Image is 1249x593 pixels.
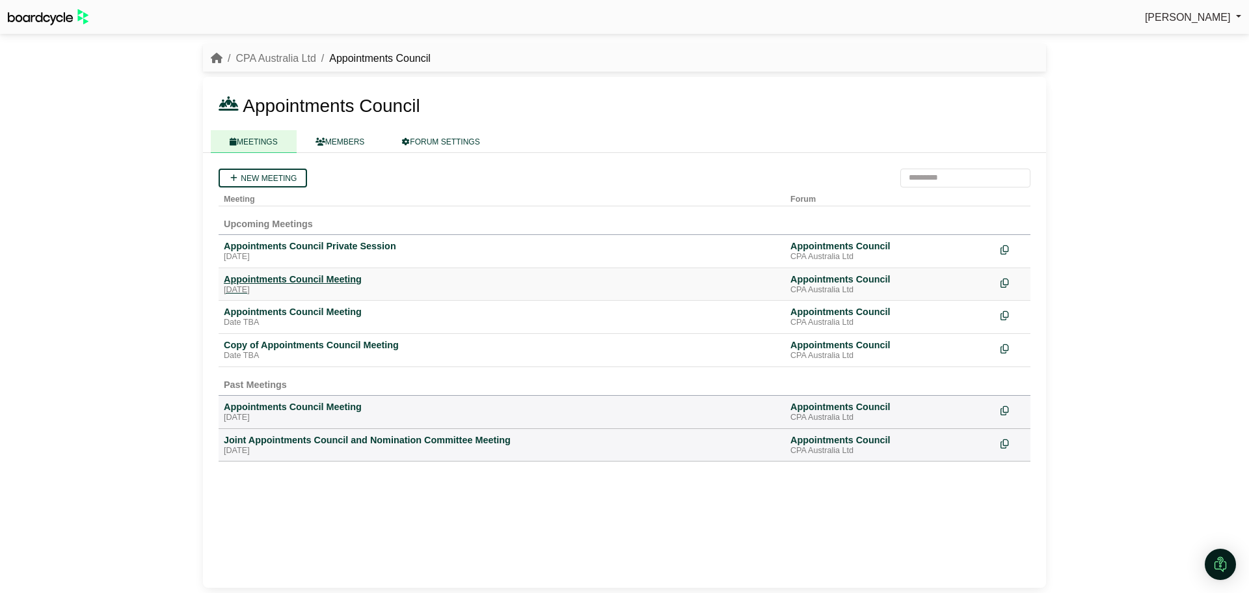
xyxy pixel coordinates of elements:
[235,53,316,64] a: CPA Australia Ltd
[219,366,1030,395] td: Past Meetings
[224,434,780,456] a: Joint Appointments Council and Nomination Committee Meeting [DATE]
[1145,12,1231,23] span: [PERSON_NAME]
[224,240,780,262] a: Appointments Council Private Session [DATE]
[790,240,990,252] div: Appointments Council
[790,413,990,423] div: CPA Australia Ltd
[211,130,297,153] a: MEETINGS
[224,318,780,328] div: Date TBA
[243,96,420,116] span: Appointments Council
[224,339,780,351] div: Copy of Appointments Council Meeting
[790,339,990,361] a: Appointments Council CPA Australia Ltd
[224,240,780,252] div: Appointments Council Private Session
[316,50,431,67] li: Appointments Council
[790,240,990,262] a: Appointments Council CPA Australia Ltd
[224,273,780,285] div: Appointments Council Meeting
[1001,273,1025,291] div: Make a copy
[790,285,990,296] div: CPA Australia Ltd
[224,401,780,413] div: Appointments Council Meeting
[785,187,995,206] th: Forum
[790,401,990,423] a: Appointments Council CPA Australia Ltd
[1145,9,1241,26] a: [PERSON_NAME]
[224,434,780,446] div: Joint Appointments Council and Nomination Committee Meeting
[790,306,990,318] div: Appointments Council
[1001,306,1025,324] div: Make a copy
[790,306,990,328] a: Appointments Council CPA Australia Ltd
[790,401,990,413] div: Appointments Council
[790,434,990,446] div: Appointments Council
[790,252,990,262] div: CPA Australia Ltd
[790,318,990,328] div: CPA Australia Ltd
[1001,434,1025,452] div: Make a copy
[8,9,88,25] img: BoardcycleBlackGreen-aaafeed430059cb809a45853b8cf6d952af9d84e6e89e1f1685b34bfd5cb7d64.svg
[224,401,780,423] a: Appointments Council Meeting [DATE]
[224,285,780,296] div: [DATE]
[790,351,990,361] div: CPA Australia Ltd
[790,273,990,296] a: Appointments Council CPA Australia Ltd
[211,50,431,67] nav: breadcrumb
[219,187,785,206] th: Meeting
[383,130,498,153] a: FORUM SETTINGS
[1001,401,1025,419] div: Make a copy
[790,446,990,456] div: CPA Australia Ltd
[1001,339,1025,357] div: Make a copy
[1205,549,1236,580] div: Open Intercom Messenger
[297,130,384,153] a: MEMBERS
[224,306,780,318] div: Appointments Council Meeting
[224,446,780,456] div: [DATE]
[224,306,780,328] a: Appointments Council Meeting Date TBA
[224,339,780,361] a: Copy of Appointments Council Meeting Date TBA
[224,351,780,361] div: Date TBA
[790,273,990,285] div: Appointments Council
[224,413,780,423] div: [DATE]
[790,339,990,351] div: Appointments Council
[219,169,307,187] a: New meeting
[224,273,780,296] a: Appointments Council Meeting [DATE]
[224,252,780,262] div: [DATE]
[1001,240,1025,258] div: Make a copy
[790,434,990,456] a: Appointments Council CPA Australia Ltd
[219,206,1030,234] td: Upcoming Meetings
